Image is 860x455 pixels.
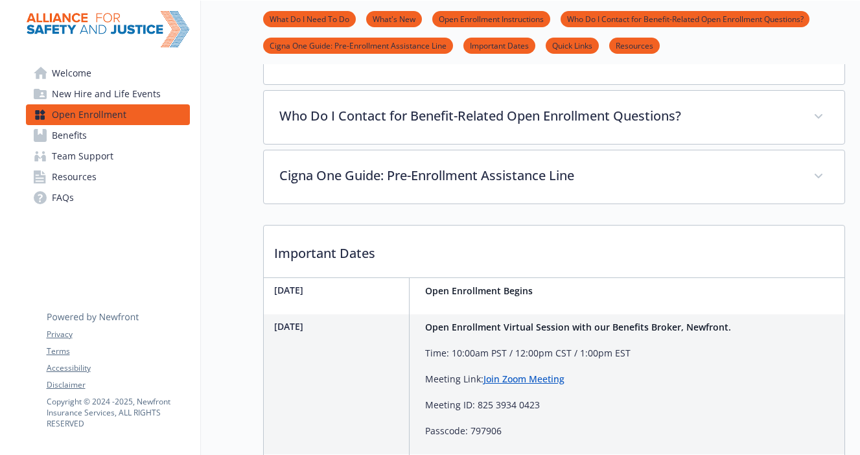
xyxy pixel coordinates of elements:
[52,104,126,125] span: Open Enrollment
[264,150,844,204] div: Cigna One Guide: Pre-Enrollment Assistance Line
[52,187,74,208] span: FAQs
[26,146,190,167] a: Team Support
[366,12,422,25] a: What's New
[279,106,798,126] p: Who Do I Contact for Benefit-Related Open Enrollment Questions?
[52,63,91,84] span: Welcome
[425,285,533,297] strong: Open Enrollment Begins
[432,12,550,25] a: Open Enrollment Instructions
[425,371,731,387] p: Meeting Link:
[425,423,731,439] p: Passcode: 797906
[609,39,660,51] a: Resources
[263,12,356,25] a: What Do I Need To Do
[52,84,161,104] span: New Hire and Life Events
[47,379,189,391] a: Disclaimer
[274,283,404,297] p: [DATE]
[52,146,113,167] span: Team Support
[26,63,190,84] a: Welcome
[483,373,564,385] a: Join Zoom Meeting
[463,39,535,51] a: Important Dates
[425,345,731,361] p: Time: 10:00am PST / 12:00pm CST / 1:00pm EST
[263,39,453,51] a: Cigna One Guide: Pre-Enrollment Assistance Line
[274,320,404,333] p: [DATE]
[47,396,189,429] p: Copyright © 2024 - 2025 , Newfront Insurance Services, ALL RIGHTS RESERVED
[279,166,798,185] p: Cigna One Guide: Pre-Enrollment Assistance Line
[52,167,97,187] span: Resources
[26,104,190,125] a: Open Enrollment
[264,226,844,274] p: Important Dates
[47,345,189,357] a: Terms
[47,329,189,340] a: Privacy
[47,362,189,374] a: Accessibility
[52,125,87,146] span: Benefits
[264,91,844,144] div: Who Do I Contact for Benefit-Related Open Enrollment Questions?
[26,84,190,104] a: New Hire and Life Events
[26,167,190,187] a: Resources
[425,397,731,413] p: Meeting ID: 825 3934 0423
[425,321,731,333] strong: Open Enrollment Virtual Session with our Benefits Broker, Newfront.
[561,12,809,25] a: Who Do I Contact for Benefit-Related Open Enrollment Questions?
[546,39,599,51] a: Quick Links
[26,187,190,208] a: FAQs
[26,125,190,146] a: Benefits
